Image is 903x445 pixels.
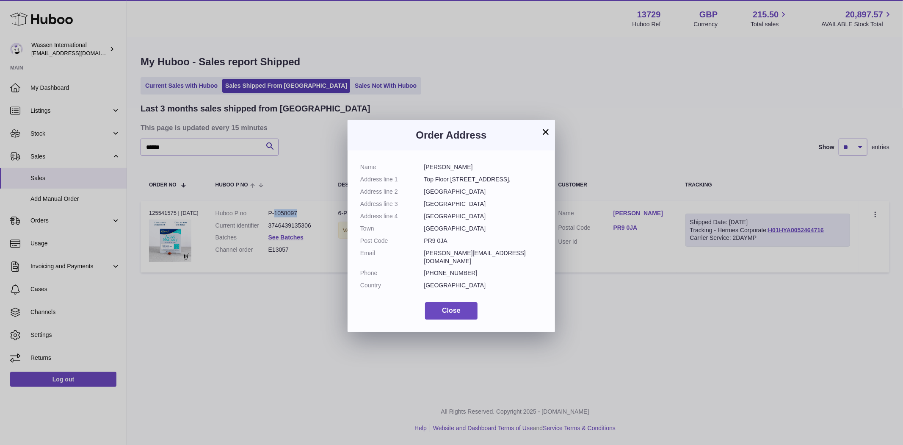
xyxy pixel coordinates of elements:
[424,225,543,233] dd: [GEOGRAPHIC_DATA]
[541,127,551,137] button: ×
[424,200,543,208] dd: [GEOGRAPHIC_DATA]
[424,163,543,171] dd: [PERSON_NAME]
[424,269,543,277] dd: [PHONE_NUMBER]
[425,302,478,320] button: Close
[442,307,461,314] span: Close
[360,237,424,245] dt: Post Code
[424,175,543,184] dd: Top Floor [STREET_ADDRESS],
[424,237,543,245] dd: PR9 0JA
[360,225,424,233] dt: Town
[424,281,543,289] dd: [GEOGRAPHIC_DATA]
[424,249,543,265] dd: [PERSON_NAME][EMAIL_ADDRESS][DOMAIN_NAME]
[360,269,424,277] dt: Phone
[360,200,424,208] dt: Address line 3
[424,212,543,220] dd: [GEOGRAPHIC_DATA]
[424,188,543,196] dd: [GEOGRAPHIC_DATA]
[360,249,424,265] dt: Email
[360,175,424,184] dt: Address line 1
[360,281,424,289] dt: Country
[360,188,424,196] dt: Address line 2
[360,163,424,171] dt: Name
[360,212,424,220] dt: Address line 4
[360,128,542,142] h3: Order Address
